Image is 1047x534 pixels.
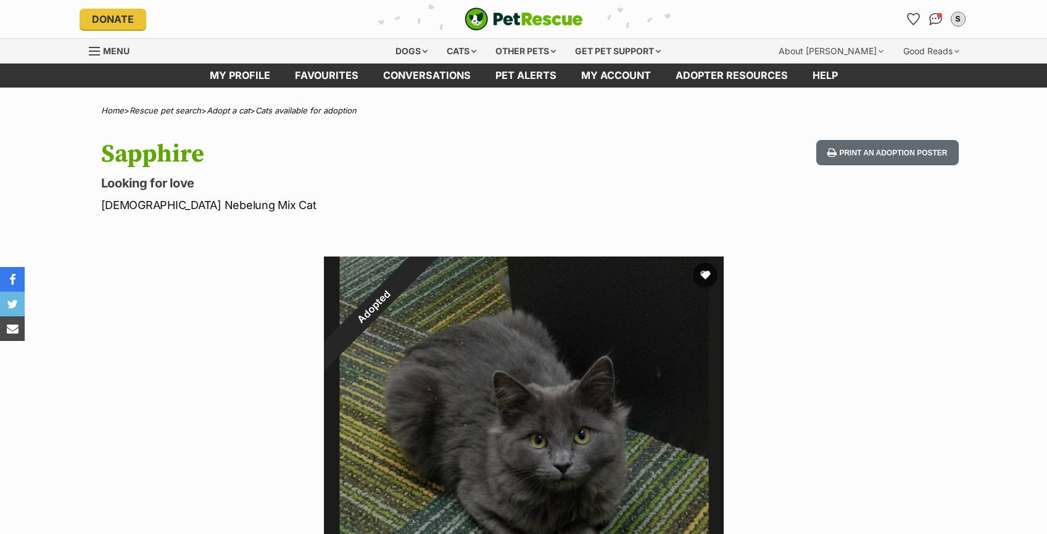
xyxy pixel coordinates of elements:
ul: Account quick links [904,9,968,29]
a: Pet alerts [483,64,569,88]
a: Help [800,64,850,88]
p: Looking for love [101,175,623,192]
button: favourite [693,263,718,287]
h1: Sapphire [101,140,623,168]
div: About [PERSON_NAME] [770,39,892,64]
a: PetRescue [465,7,583,31]
img: chat-41dd97257d64d25036548639549fe6c8038ab92f7586957e7f3b1b290dea8141.svg [929,13,942,25]
a: Menu [89,39,138,61]
button: My account [948,9,968,29]
a: Donate [80,9,146,30]
div: S [952,13,964,25]
a: My profile [197,64,283,88]
a: My account [569,64,663,88]
p: [DEMOGRAPHIC_DATA] Nebelung Mix Cat [101,197,623,213]
a: conversations [371,64,483,88]
div: Cats [438,39,485,64]
img: logo-cat-932fe2b9b8326f06289b0f2fb663e598f794de774fb13d1741a6617ecf9a85b4.svg [465,7,583,31]
a: Cats available for adoption [255,105,357,115]
div: Dogs [387,39,436,64]
div: Other pets [487,39,565,64]
a: Conversations [926,9,946,29]
a: Adopter resources [663,64,800,88]
button: Print an adoption poster [816,140,958,165]
a: Adopt a cat [207,105,250,115]
div: Adopted [296,228,452,384]
a: Favourites [283,64,371,88]
a: Rescue pet search [130,105,201,115]
a: Favourites [904,9,924,29]
div: Get pet support [566,39,669,64]
div: Good Reads [895,39,968,64]
span: Menu [103,46,130,56]
a: Home [101,105,124,115]
div: > > > [70,106,977,115]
